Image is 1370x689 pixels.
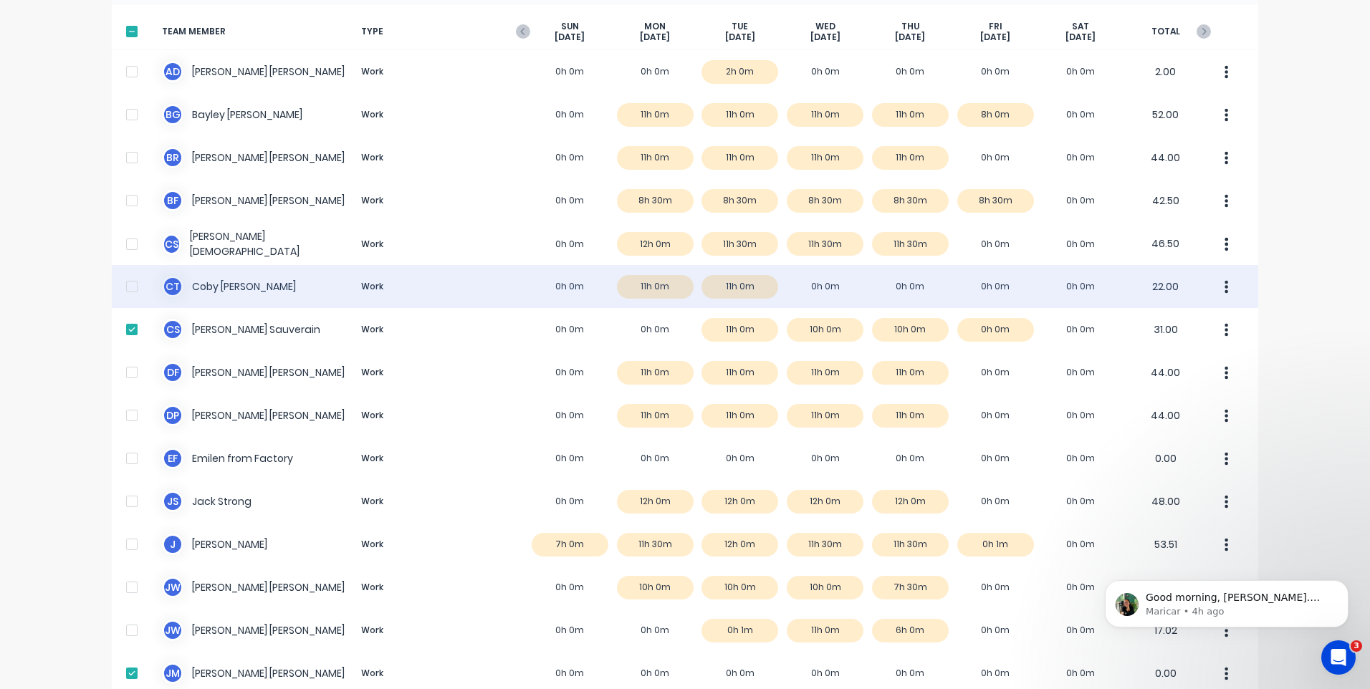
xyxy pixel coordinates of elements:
[810,32,840,43] span: [DATE]
[1083,550,1370,650] iframe: Intercom notifications message
[901,21,919,32] span: THU
[980,32,1010,43] span: [DATE]
[62,55,247,68] p: Message from Maricar, sent 4h ago
[355,21,527,43] span: TYPE
[62,42,244,124] span: Good morning, [PERSON_NAME]. Just checking in, are you still experiencing an error with Timesheet...
[644,21,666,32] span: MON
[815,21,835,32] span: WED
[162,21,355,43] span: TEAM MEMBER
[1321,640,1356,675] iframe: Intercom live chat
[640,32,670,43] span: [DATE]
[1072,21,1089,32] span: SAT
[1123,21,1208,43] span: TOTAL
[725,32,755,43] span: [DATE]
[1065,32,1096,43] span: [DATE]
[732,21,748,32] span: TUE
[895,32,925,43] span: [DATE]
[989,21,1002,32] span: FRI
[1351,640,1362,652] span: 3
[555,32,585,43] span: [DATE]
[561,21,579,32] span: SUN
